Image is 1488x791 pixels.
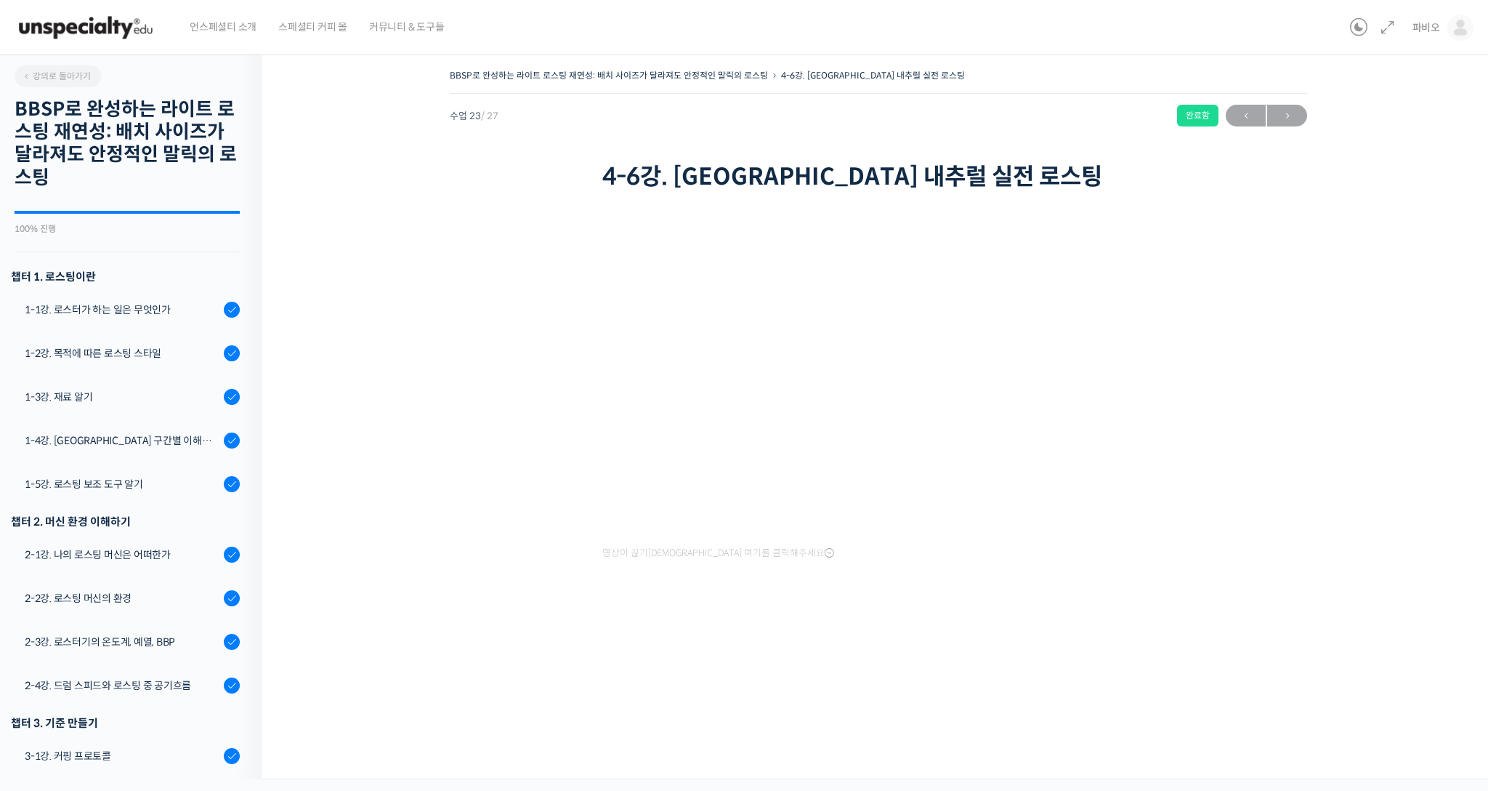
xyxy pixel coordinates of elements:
[25,634,219,650] div: 2-3강. 로스터기의 온도계, 예열, BBP
[781,70,965,81] a: 4-6강. [GEOGRAPHIC_DATA] 내추럴 실전 로스팅
[1226,105,1266,127] a: ←이전
[602,163,1155,190] h1: 4-6강. [GEOGRAPHIC_DATA] 내추럴 실전 로스팅
[15,98,240,189] h2: BBSP로 완성하는 라이트 로스팅 재연성: 배치 사이즈가 달라져도 안정적인 말릭의 로스팅
[602,547,834,559] span: 영상이 끊기[DEMOGRAPHIC_DATA] 여기를 클릭해주세요
[450,111,498,121] span: 수업 23
[1226,106,1266,126] span: ←
[25,678,219,694] div: 2-4강. 드럼 스피드와 로스팅 중 공기흐름
[1177,105,1218,127] div: 완료함
[1267,105,1307,127] a: 다음→
[481,110,498,122] span: / 27
[1267,106,1307,126] span: →
[15,65,102,87] a: 강의로 돌아가기
[11,512,240,531] div: 챕터 2. 머신 환경 이해하기
[22,71,91,81] span: 강의로 돌아가기
[1412,21,1440,34] span: 파비오
[25,476,219,492] div: 1-5강. 로스팅 보조 도구 알기
[25,302,219,318] div: 1-1강. 로스터가 하는 일은 무엇인가
[25,748,219,764] div: 3-1강. 커핑 프로토콜
[25,590,219,606] div: 2-2강. 로스팅 머신의 환경
[11,713,240,733] div: 챕터 3. 기준 만들기
[25,389,219,405] div: 1-3강. 재료 알기
[15,225,240,233] div: 100% 진행
[25,433,219,449] div: 1-4강. [GEOGRAPHIC_DATA] 구간별 이해와 용어
[25,547,219,563] div: 2-1강. 나의 로스팅 머신은 어떠한가
[11,267,240,286] h3: 챕터 1. 로스팅이란
[450,70,768,81] a: BBSP로 완성하는 라이트 로스팅 재연성: 배치 사이즈가 달라져도 안정적인 말릭의 로스팅
[25,345,219,361] div: 1-2강. 목적에 따른 로스팅 스타일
